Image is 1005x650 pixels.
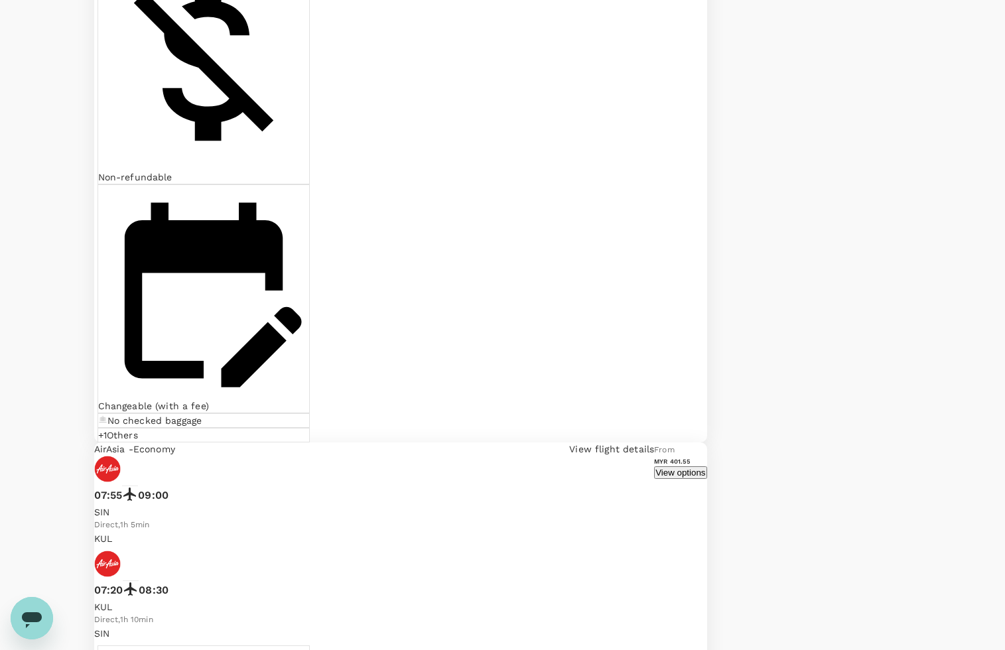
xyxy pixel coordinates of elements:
iframe: Button to launch messaging window [11,597,53,639]
span: Changeable (with a fee) [98,401,214,411]
span: + 1 [98,430,107,440]
p: 09:00 [138,487,168,503]
p: View flight details [569,442,654,456]
p: KUL [94,532,655,545]
p: KUL [94,600,655,614]
p: SIN [94,505,655,519]
span: Non-refundable [98,172,178,182]
div: Direct , 1h 10min [94,614,655,627]
div: Direct , 1h 5min [94,519,655,532]
p: SIN [94,627,655,640]
span: No checked baggage [107,415,208,426]
img: AK [94,456,121,482]
p: 07:20 [94,582,123,598]
span: From [654,445,675,454]
div: +1Others [98,428,310,442]
span: AirAsia [94,444,129,454]
button: View options [654,466,706,479]
img: AK [94,551,121,577]
span: Others [107,430,143,440]
span: Economy [133,444,175,454]
div: No checked baggage [98,413,310,428]
div: Changeable (with a fee) [98,184,310,413]
p: 08:30 [139,582,168,598]
h6: MYR 401.55 [654,457,706,466]
span: - [129,444,133,454]
p: 07:55 [94,487,123,503]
